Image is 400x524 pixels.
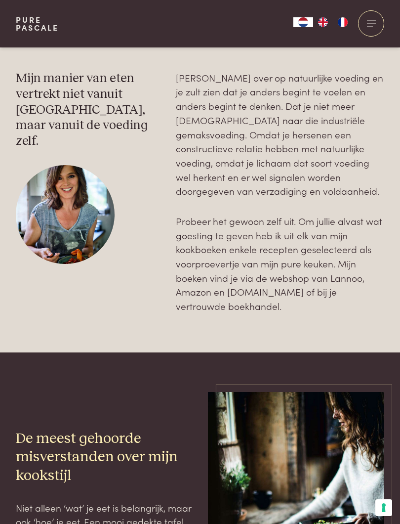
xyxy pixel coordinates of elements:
aside: Language selected: Nederlands [293,17,353,27]
button: Uw voorkeuren voor toestemming voor trackingtechnologieën [375,499,392,516]
p: Probeer het gewoon zelf uit. Om jullie alvast wat goesting te geven heb ik uit elk van mijn kookb... [176,214,384,313]
a: EN [313,17,333,27]
h3: Mijn manier van eten vertrekt niet vanuit [GEOGRAPHIC_DATA], maar vanuit de voeding zelf. [16,71,160,149]
ul: Language list [313,17,353,27]
img: pure-pascale-naessens-pn356142 [16,165,115,264]
a: FR [333,17,353,27]
h2: De meest gehoorde misverstanden over mijn kookstijl [16,430,192,485]
a: NL [293,17,313,27]
p: [PERSON_NAME] over op natuurlijke voeding en je zult zien dat je anders begint te voelen en ander... [176,71,384,198]
div: Language [293,17,313,27]
a: PurePascale [16,16,59,32]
